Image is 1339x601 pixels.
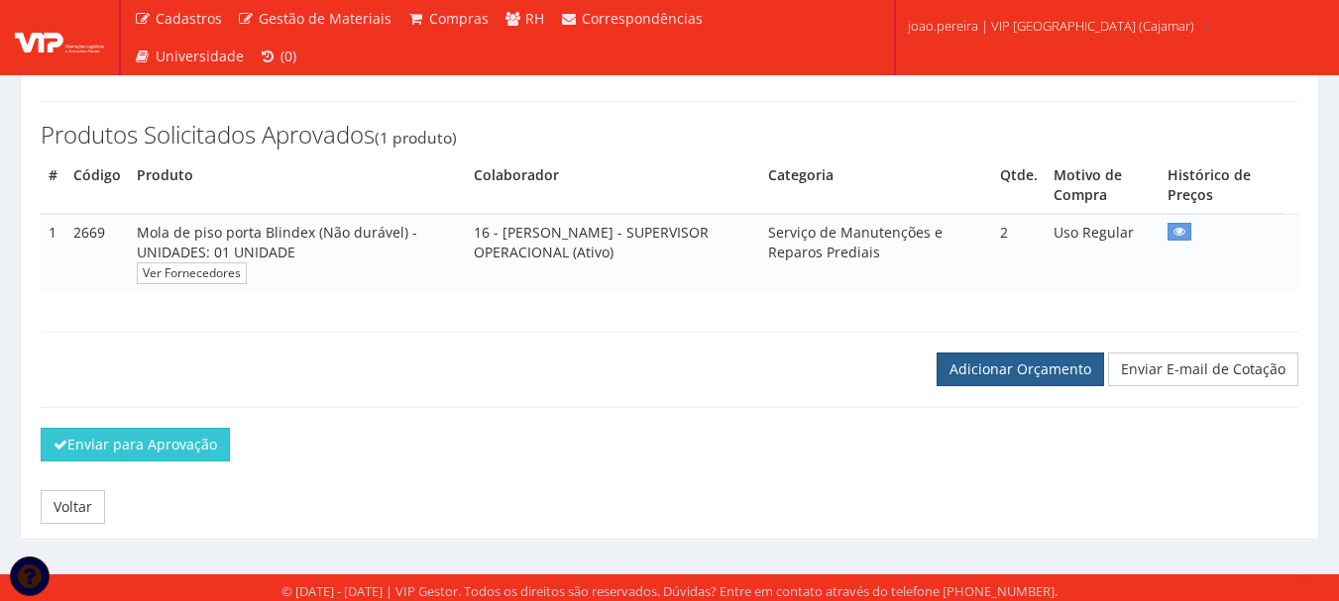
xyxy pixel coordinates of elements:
td: 2669 [65,214,129,291]
img: logo [15,23,104,52]
span: joao.pereira | VIP [GEOGRAPHIC_DATA] (Cajamar) [908,16,1194,36]
a: (0) [252,38,305,75]
div: © [DATE] - [DATE] | VIP Gestor. Todos os direitos são reservados. Dúvidas? Entre em contato atrav... [281,582,1058,601]
th: Motivo de Compra [1046,157,1161,214]
a: Enviar E-mail de Cotação [1108,352,1298,386]
span: Gestão de Materiais [259,9,391,28]
small: (1 produto) [375,127,457,149]
a: Universidade [126,38,252,75]
td: 16 - [PERSON_NAME] - SUPERVISOR OPERACIONAL (Ativo) [466,214,760,291]
td: Serviço de Manutenções e Reparos Prediais [760,214,992,291]
th: Categoria do Produto [760,157,992,214]
a: Voltar [41,490,105,524]
span: Cadastros [156,9,222,28]
a: Ver Fornecedores [137,262,247,283]
th: Quantidade [992,157,1046,214]
button: Enviar para Aprovação [41,428,230,461]
span: (0) [280,47,296,65]
h3: Produtos Solicitados Aprovados [41,122,1298,148]
span: Compras [429,9,489,28]
th: Código [65,157,129,214]
th: Produto [129,157,466,214]
span: Mola de piso porta Blindex (Não durável) - UNIDADES: 01 UNIDADE [137,223,417,261]
td: 2 [992,214,1046,291]
a: Adicionar Orçamento [937,352,1104,386]
th: # [41,157,65,214]
span: Universidade [156,47,244,65]
th: Histórico de Preços [1160,157,1283,214]
span: Correspondências [582,9,703,28]
td: Uso Regular [1046,214,1161,291]
span: RH [525,9,544,28]
th: Colaborador [466,157,760,214]
td: 1 [41,214,65,291]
